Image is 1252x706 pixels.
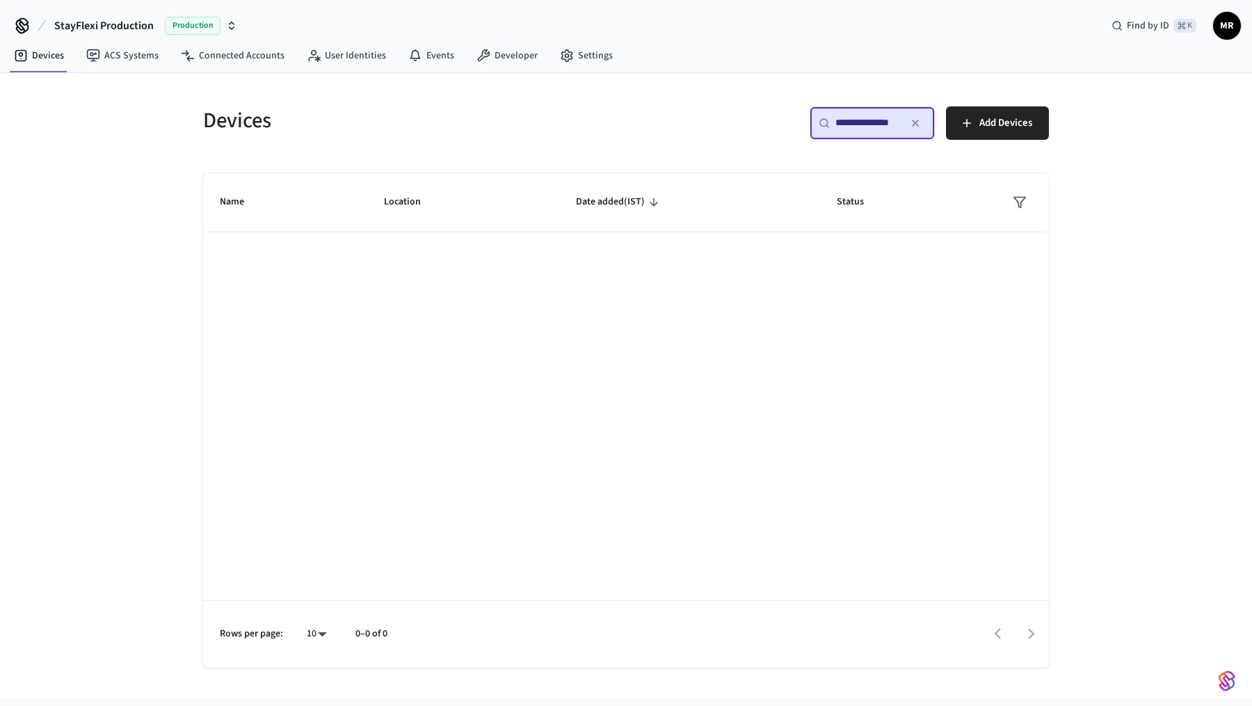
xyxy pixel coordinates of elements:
a: User Identities [296,43,397,68]
a: Events [397,43,465,68]
span: Production [165,17,220,35]
a: Settings [549,43,624,68]
div: Find by ID⌘ K [1100,13,1207,38]
span: Location [384,191,439,213]
div: 10 [300,624,333,644]
span: StayFlexi Production [54,17,154,34]
button: MR [1213,12,1241,40]
span: Status [837,191,882,213]
span: Name [220,191,262,213]
a: Devices [3,43,75,68]
span: Date added(IST) [576,191,663,213]
h5: Devices [203,106,618,135]
span: MR [1214,13,1239,38]
img: SeamLogoGradient.69752ec5.svg [1219,670,1235,692]
table: sticky table [203,173,1049,232]
p: Rows per page: [220,627,283,641]
span: Add Devices [979,114,1032,132]
a: Developer [465,43,549,68]
a: Connected Accounts [170,43,296,68]
p: 0–0 of 0 [355,627,387,641]
button: Add Devices [946,106,1049,140]
span: ⌘ K [1173,19,1196,33]
span: Find by ID [1127,19,1169,33]
a: ACS Systems [75,43,170,68]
